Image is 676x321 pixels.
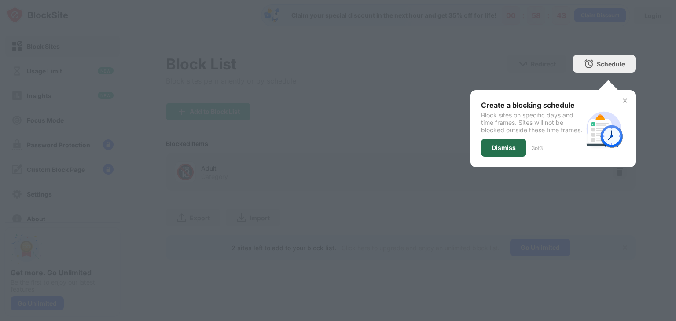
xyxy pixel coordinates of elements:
[481,111,583,134] div: Block sites on specific days and time frames. Sites will not be blocked outside these time frames.
[532,145,543,151] div: 3 of 3
[492,144,516,151] div: Dismiss
[583,108,625,150] img: schedule.svg
[621,97,628,104] img: x-button.svg
[597,60,625,68] div: Schedule
[481,101,583,109] div: Create a blocking schedule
